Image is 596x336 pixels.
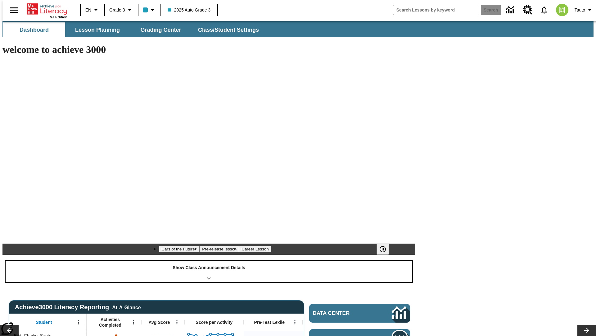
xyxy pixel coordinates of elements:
[196,320,233,325] span: Score per Activity
[575,7,585,13] span: Tauto
[90,317,131,328] span: Activities Completed
[198,26,259,34] span: Class/Student Settings
[313,310,371,316] span: Data Center
[377,244,395,255] div: Pause
[140,4,159,16] button: Class color is light blue. Change class color
[502,2,519,19] a: Data Center
[74,318,83,327] button: Open Menu
[85,7,91,13] span: EN
[193,22,264,37] button: Class/Student Settings
[129,318,138,327] button: Open Menu
[290,318,300,327] button: Open Menu
[107,4,136,16] button: Grade: Grade 3, Select a grade
[536,2,552,18] a: Notifications
[148,320,170,325] span: Avg Score
[159,246,200,252] button: Slide 1 Cars of the Future?
[83,4,102,16] button: Language: EN, Select a language
[572,4,596,16] button: Profile/Settings
[552,2,572,18] button: Select a new avatar
[200,246,239,252] button: Slide 2 Pre-release lesson
[377,244,389,255] button: Pause
[239,246,271,252] button: Slide 3 Career Lesson
[20,26,49,34] span: Dashboard
[50,15,67,19] span: NJ Edition
[172,318,182,327] button: Open Menu
[2,44,415,55] h1: welcome to achieve 3000
[75,26,120,34] span: Lesson Planning
[15,304,141,311] span: Achieve3000 Literacy Reporting
[27,2,67,19] div: Home
[3,22,65,37] button: Dashboard
[27,3,67,15] a: Home
[2,21,594,37] div: SubNavbar
[393,5,479,15] input: search field
[173,264,245,271] p: Show Class Announcement Details
[109,7,125,13] span: Grade 3
[130,22,192,37] button: Grading Center
[577,325,596,336] button: Lesson carousel, Next
[5,1,23,19] button: Open side menu
[168,7,211,13] span: 2025 Auto Grade 3
[519,2,536,18] a: Resource Center, Will open in new tab
[112,304,141,310] div: At-A-Glance
[309,304,410,323] a: Data Center
[36,320,52,325] span: Student
[66,22,129,37] button: Lesson Planning
[6,261,412,282] div: Show Class Announcement Details
[2,22,264,37] div: SubNavbar
[140,26,181,34] span: Grading Center
[254,320,285,325] span: Pre-Test Lexile
[556,4,568,16] img: avatar image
